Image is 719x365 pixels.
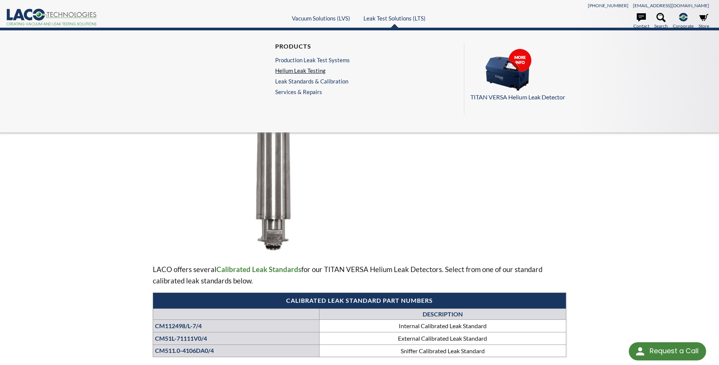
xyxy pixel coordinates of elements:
th: CM511.0-4106DA0/4 [153,345,320,357]
h4: Products [275,42,350,50]
h4: Calibrated Leak Standard Part Numbers [157,297,562,305]
a: Contact [633,13,649,30]
span: Calibrated Leak Standards [216,265,301,274]
a: Leak Test Solutions (LTS) [363,15,426,22]
a: Services & Repairs [275,88,354,95]
a: [EMAIL_ADDRESS][DOMAIN_NAME] [633,3,709,8]
p: LACO offers several for our TITAN VERSA Helium Leak Detectors. Select from one of our standard ca... [153,264,566,286]
img: TITAN VERSA Leak Standard [153,116,395,252]
a: Leak Standards & Calibration [275,78,350,85]
a: Search [654,13,668,30]
div: Request a Call [629,342,706,360]
p: TITAN VERSA Helium Leak Detector [470,92,705,102]
a: Store [699,13,709,30]
a: Vacuum Solutions (LVS) [292,15,350,22]
a: Helium Leak Testing [275,67,350,74]
th: CM51L-71111V0/4 [153,332,320,345]
th: CM112498/L-7/4 [153,320,320,332]
td: Sniffer Calibrated Leak Standard [320,345,566,357]
a: [PHONE_NUMBER] [588,3,628,8]
img: round button [634,345,646,357]
a: Production Leak Test Systems [275,57,350,63]
span: Corporate [673,22,694,30]
td: External Calibrated Leak Standard [320,332,566,345]
td: Internal Calibrated Leak Standard [320,320,566,332]
th: DESCRIPTION [320,308,566,319]
img: Menu_Pods_TV.png [470,49,546,91]
div: Request a Call [650,342,699,360]
a: TITAN VERSA Helium Leak Detector [470,49,705,102]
